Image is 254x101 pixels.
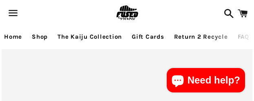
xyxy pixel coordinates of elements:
inbox-online-store-chat: Shopify online store chat [164,68,247,94]
a: Gift Cards [128,26,168,47]
a: The Kaiju Collection [53,26,126,47]
a: FAQ [234,26,253,47]
a: Return 2 Recycle [170,26,232,47]
a: Shop [28,26,52,47]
